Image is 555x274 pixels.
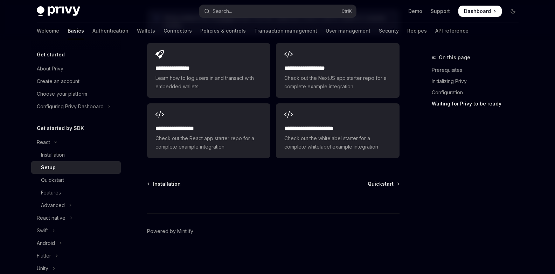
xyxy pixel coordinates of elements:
span: Learn how to log users in and transact with embedded wallets [155,74,262,91]
div: Advanced [41,201,65,210]
div: Quickstart [41,176,64,184]
button: Toggle Configuring Privy Dashboard section [31,100,121,113]
a: Quickstart [31,174,121,186]
a: Welcome [37,22,59,39]
a: Policies & controls [200,22,246,39]
span: Check out the NextJS app starter repo for a complete example integration [284,74,391,91]
div: Setup [41,163,56,172]
span: Check out the whitelabel starter for a complete whitelabel example integration [284,134,391,151]
div: React native [37,214,65,222]
span: Ctrl K [341,8,352,14]
a: Setup [31,161,121,174]
div: Choose your platform [37,90,87,98]
button: Toggle Advanced section [31,199,121,212]
a: About Privy [31,62,121,75]
a: Powered by Mintlify [147,228,193,235]
a: **** **** **** ****Check out the NextJS app starter repo for a complete example integration [276,43,399,98]
button: Toggle Flutter section [31,249,121,262]
img: dark logo [37,6,80,16]
a: Security [379,22,399,39]
button: Toggle Android section [31,237,121,249]
a: Dashboard [458,6,502,17]
button: Open search [199,5,356,18]
a: Wallets [137,22,155,39]
a: User management [326,22,370,39]
a: **** **** **** ***Check out the React app starter repo for a complete example integration [147,103,270,158]
button: Toggle Swift section [31,224,121,237]
div: Search... [213,7,232,15]
a: **** **** **** **** ***Check out the whitelabel starter for a complete whitelabel example integra... [276,103,399,158]
a: Demo [408,8,422,15]
a: Authentication [92,22,129,39]
span: Dashboard [464,8,491,15]
div: Flutter [37,252,51,260]
a: Waiting for Privy to be ready [432,98,524,109]
a: Recipes [407,22,427,39]
a: Support [431,8,450,15]
a: Create an account [31,75,121,88]
div: Features [41,189,61,197]
div: Configuring Privy Dashboard [37,102,104,111]
div: Android [37,239,55,247]
span: Installation [153,180,181,187]
h5: Get started [37,50,65,59]
a: Features [31,186,121,199]
a: API reference [435,22,469,39]
div: React [37,138,50,146]
a: Connectors [164,22,192,39]
div: Unity [37,264,48,273]
a: Quickstart [368,180,399,187]
span: Check out the React app starter repo for a complete example integration [155,134,262,151]
a: Installation [31,149,121,161]
div: About Privy [37,64,63,73]
a: Initializing Privy [432,76,524,87]
a: Choose your platform [31,88,121,100]
button: Toggle dark mode [507,6,519,17]
button: Toggle React native section [31,212,121,224]
a: Basics [68,22,84,39]
span: On this page [439,53,470,62]
button: Toggle React section [31,136,121,149]
span: Quickstart [368,180,394,187]
h5: Get started by SDK [37,124,84,132]
div: Installation [41,151,65,159]
a: **** **** **** *Learn how to log users in and transact with embedded wallets [147,43,270,98]
a: Installation [148,180,181,187]
div: Swift [37,226,48,235]
a: Prerequisites [432,64,524,76]
a: Transaction management [254,22,317,39]
a: Configuration [432,87,524,98]
div: Create an account [37,77,79,85]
